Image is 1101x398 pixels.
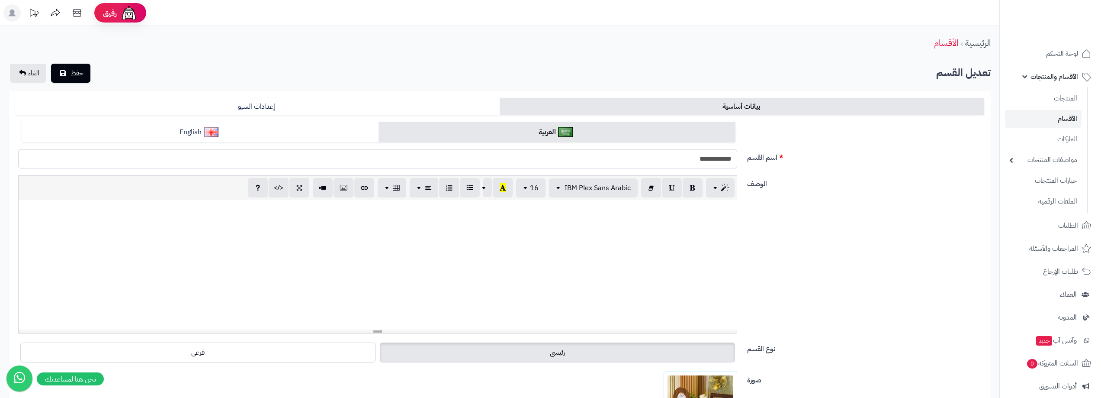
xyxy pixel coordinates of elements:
[1058,220,1078,232] span: الطلبات
[191,347,205,358] span: فرعى
[1060,288,1077,301] span: العملاء
[965,36,991,49] a: الرئيسية
[1042,6,1093,25] img: logo-2.png
[1035,334,1077,346] span: وآتس آب
[1039,380,1077,392] span: أدوات التسويق
[565,183,631,193] span: IBM Plex Sans Arabic
[1027,359,1038,369] span: 0
[1005,376,1096,397] a: أدوات التسويق
[1005,151,1082,169] a: مواصفات المنتجات
[28,68,39,78] span: الغاء
[936,65,991,81] b: تعديل القسم
[103,8,117,18] span: رفيق
[120,4,138,22] img: ai-face.png
[51,64,90,83] button: حفظ
[516,178,546,197] button: 16
[744,340,988,354] label: نوع القسم
[744,149,988,163] label: اسم القسم
[530,183,539,193] span: 16
[1005,261,1096,282] a: طلبات الإرجاع
[1005,110,1082,128] a: الأقسام
[500,98,984,115] a: بيانات أساسية
[15,98,500,115] a: إعدادات السيو
[1026,357,1078,369] span: السلات المتروكة
[1005,171,1082,190] a: خيارات المنتجات
[1036,336,1052,346] span: جديد
[204,127,219,137] img: English
[1005,284,1096,305] a: العملاء
[1005,192,1082,211] a: الملفات الرقمية
[549,178,638,197] button: IBM Plex Sans Arabic
[1005,215,1096,236] a: الطلبات
[1005,89,1082,108] a: المنتجات
[550,347,565,358] span: رئيسي
[1030,71,1078,83] span: الأقسام والمنتجات
[744,175,988,189] label: الوصف
[22,122,379,143] a: English
[558,127,573,137] img: العربية
[1005,238,1096,259] a: المراجعات والأسئلة
[1043,265,1078,278] span: طلبات الإرجاع
[934,36,958,49] a: الأقسام
[1005,130,1082,149] a: الماركات
[744,372,988,385] label: صورة
[1058,311,1077,324] span: المدونة
[379,122,735,143] a: العربية
[1005,353,1096,374] a: السلات المتروكة0
[10,64,46,83] a: الغاء
[1005,307,1096,328] a: المدونة
[1046,48,1078,60] span: لوحة التحكم
[1005,330,1096,351] a: وآتس آبجديد
[1029,243,1078,255] span: المراجعات والأسئلة
[71,68,83,78] span: حفظ
[1005,43,1096,64] a: لوحة التحكم
[23,4,45,24] a: تحديثات المنصة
